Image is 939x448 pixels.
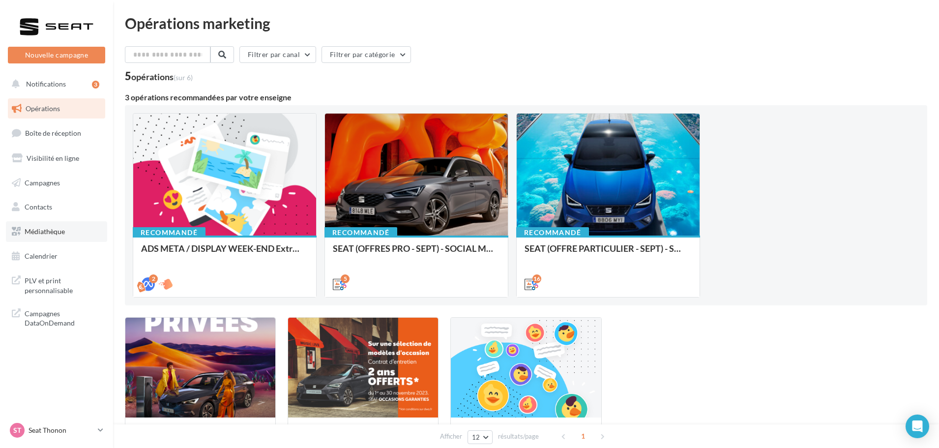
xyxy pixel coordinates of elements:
[6,148,107,169] a: Visibilité en ligne
[26,80,66,88] span: Notifications
[25,307,101,328] span: Campagnes DataOnDemand
[25,129,81,137] span: Boîte de réception
[440,432,462,441] span: Afficher
[6,197,107,217] a: Contacts
[575,428,591,444] span: 1
[6,270,107,299] a: PLV et print personnalisable
[6,98,107,119] a: Opérations
[6,122,107,144] a: Boîte de réception
[125,16,927,30] div: Opérations marketing
[6,246,107,267] a: Calendrier
[8,47,105,63] button: Nouvelle campagne
[13,425,21,435] span: ST
[29,425,94,435] p: Seat Thonon
[6,303,107,332] a: Campagnes DataOnDemand
[133,227,205,238] div: Recommandé
[26,104,60,113] span: Opérations
[6,221,107,242] a: Médiathèque
[25,227,65,236] span: Médiathèque
[27,154,79,162] span: Visibilité en ligne
[125,93,927,101] div: 3 opérations recommandées par votre enseigne
[6,74,103,94] button: Notifications 3
[25,252,58,260] span: Calendrier
[25,274,101,295] span: PLV et print personnalisable
[468,430,493,444] button: 12
[239,46,316,63] button: Filtrer par canal
[341,274,350,283] div: 5
[498,432,539,441] span: résultats/page
[333,243,500,263] div: SEAT (OFFRES PRO - SEPT) - SOCIAL MEDIA
[472,433,480,441] span: 12
[8,421,105,440] a: ST Seat Thonon
[141,243,308,263] div: ADS META / DISPLAY WEEK-END Extraordinaire (JPO) Septembre 2025
[532,274,541,283] div: 16
[149,274,158,283] div: 2
[322,46,411,63] button: Filtrer par catégorie
[25,178,60,186] span: Campagnes
[92,81,99,89] div: 3
[525,243,692,263] div: SEAT (OFFRE PARTICULIER - SEPT) - SOCIAL MEDIA
[324,227,397,238] div: Recommandé
[6,173,107,193] a: Campagnes
[906,415,929,438] div: Open Intercom Messenger
[131,72,193,81] div: opérations
[516,227,589,238] div: Recommandé
[174,73,193,82] span: (sur 6)
[125,71,193,82] div: 5
[25,203,52,211] span: Contacts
